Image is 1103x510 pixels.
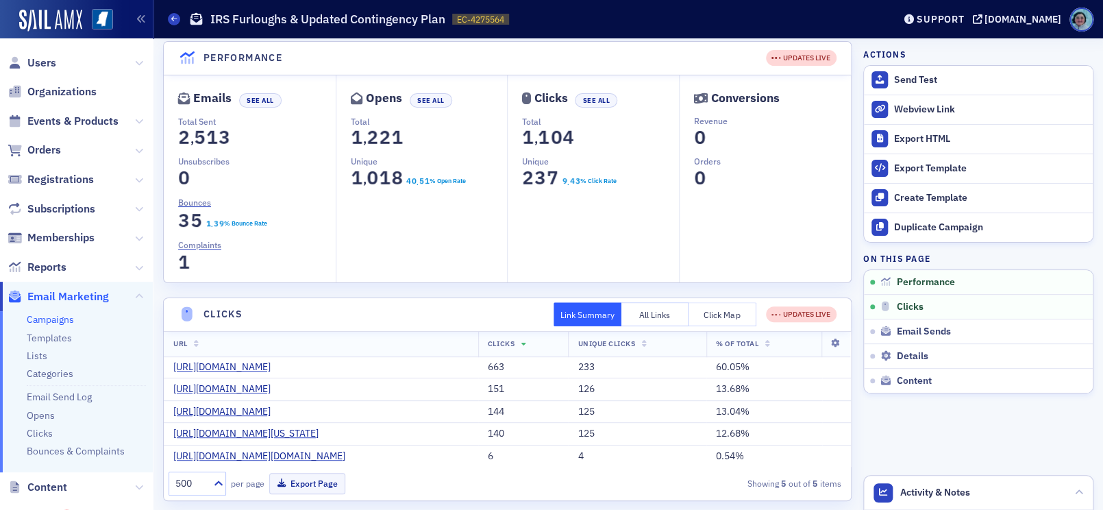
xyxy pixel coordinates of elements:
[347,125,366,149] span: 1
[406,176,430,186] section: 40.51
[27,445,125,457] a: Bounces & Complaints
[626,477,841,489] div: Showing out of items
[488,450,559,463] div: 6
[173,450,356,463] a: [URL][DOMAIN_NAME][DOMAIN_NAME]
[896,350,928,363] span: Details
[215,125,234,149] span: 3
[269,473,345,494] button: Export Page
[231,477,264,489] label: per page
[27,350,47,362] a: Lists
[900,485,970,500] span: Activity & Notes
[203,51,282,65] h4: Performance
[578,450,696,463] div: 4
[689,302,756,326] button: Click Map
[178,239,221,251] span: Complaints
[574,175,581,187] span: 3
[8,202,95,217] a: Subscriptions
[578,361,696,374] div: 233
[778,477,788,489] strong: 5
[896,326,950,338] span: Email Sends
[173,361,281,374] a: [URL][DOMAIN_NAME]
[561,175,568,187] span: 9
[522,115,679,127] p: Total
[864,66,1093,95] button: Send Test
[178,212,203,228] section: 35
[554,302,621,326] button: Link Summary
[27,391,92,403] a: Email Send Log
[896,375,931,387] span: Content
[423,175,430,187] span: 1
[178,170,190,186] section: 0
[347,166,366,190] span: 1
[410,93,452,108] button: See All
[19,10,82,32] img: SailAMX
[560,125,578,149] span: 4
[694,114,851,127] p: Revenue
[27,230,95,245] span: Memberships
[894,104,1086,116] div: Webview Link
[984,13,1061,25] div: [DOMAIN_NAME]
[894,133,1086,145] div: Export HTML
[206,219,224,228] section: 1.39
[621,302,689,326] button: All Links
[27,480,67,495] span: Content
[894,74,1086,86] div: Send Test
[175,125,193,149] span: 2
[519,125,538,149] span: 1
[896,301,923,313] span: Clicks
[578,383,696,396] div: 126
[562,176,580,186] section: 9.43
[363,130,367,148] span: ,
[578,339,635,348] span: Unique Clicks
[569,175,575,187] span: 4
[567,178,569,188] span: .
[8,289,109,304] a: Email Marketing
[388,166,406,190] span: 8
[178,115,336,127] p: Total Sent
[575,93,617,108] button: See All
[410,175,417,187] span: 0
[894,221,1086,234] div: Duplicate Campaign
[178,196,221,208] a: Bounces
[864,95,1093,124] a: Webview Link
[488,383,559,396] div: 151
[8,114,119,129] a: Events & Products
[193,95,232,102] div: Emails
[864,212,1093,242] button: Duplicate Campaign
[405,175,412,187] span: 4
[522,170,559,186] section: 237
[716,428,841,440] div: 12.68%
[894,162,1086,175] div: Export Template
[351,115,508,127] p: Total
[27,332,72,344] a: Templates
[771,53,830,64] div: UPDATES LIVE
[694,130,706,145] section: 0
[27,260,66,275] span: Reports
[363,125,382,149] span: 2
[27,313,74,326] a: Campaigns
[457,14,504,25] span: EC-4275564
[972,14,1066,24] button: [DOMAIN_NAME]
[766,306,836,322] div: UPDATES LIVE
[175,250,193,274] span: 1
[578,428,696,440] div: 125
[8,172,94,187] a: Registrations
[863,252,1093,265] h4: On this page
[27,143,61,158] span: Orders
[534,130,538,148] span: ,
[580,176,617,186] div: % Click Rate
[691,166,709,190] span: 0
[8,143,61,158] a: Orders
[190,125,209,149] span: 5
[864,154,1093,183] a: Export Template
[8,56,56,71] a: Users
[771,309,830,320] div: UPDATES LIVE
[917,13,964,25] div: Support
[547,125,566,149] span: 0
[710,95,779,102] div: Conversions
[178,155,336,167] p: Unsubscribes
[716,450,841,463] div: 0.54%
[27,427,53,439] a: Clicks
[92,9,113,30] img: SailAMX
